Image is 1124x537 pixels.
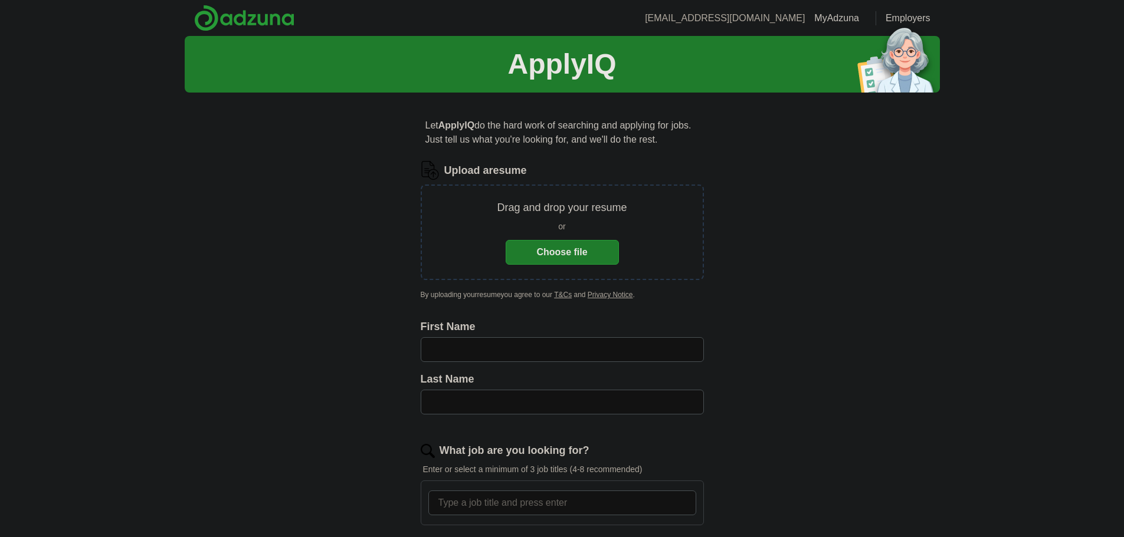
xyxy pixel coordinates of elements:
[814,11,869,25] a: MyAdzuna
[421,371,704,387] label: Last Name
[421,114,704,151] p: Let do the hard work of searching and applying for jobs. Just tell us what you're looking for, an...
[421,289,704,300] div: By uploading your resume you agree to our and .
[507,43,616,85] h1: ApplyIQ
[421,444,435,458] img: search.png
[421,161,440,180] img: CV Icon
[506,240,619,265] button: Choose file
[428,490,696,515] input: Type a job title and press enter
[194,5,294,31] img: Adzuna logo
[588,291,633,299] a: Privacy Notice
[554,291,572,299] a: T&Cs
[440,443,589,459] label: What job are you looking for?
[421,463,704,476] p: Enter or select a minimum of 3 job titles (4-8 recommended)
[497,200,627,216] p: Drag and drop your resume
[558,220,565,233] span: or
[645,11,805,25] li: [EMAIL_ADDRESS][DOMAIN_NAME]
[444,163,527,179] label: Upload a resume
[438,120,474,130] strong: ApplyIQ
[886,11,930,25] a: Employers
[421,319,704,335] label: First Name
